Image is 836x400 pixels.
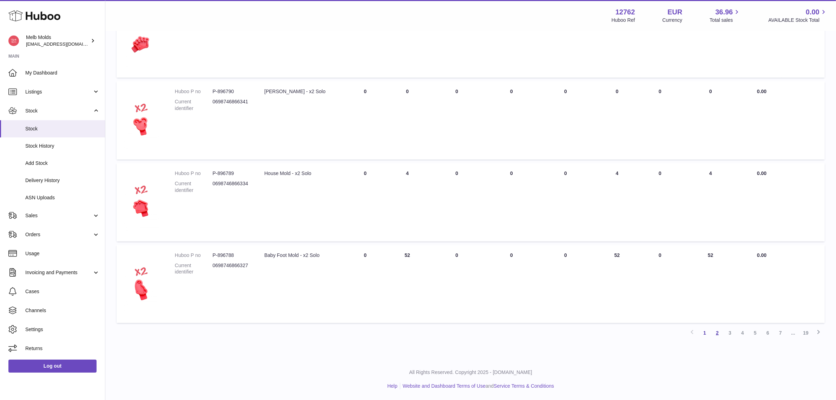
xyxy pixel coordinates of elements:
[25,345,100,352] span: Returns
[593,163,641,241] td: 4
[212,88,250,95] dd: P-896790
[768,17,828,24] span: AVAILABLE Stock Total
[25,231,92,238] span: Orders
[111,369,830,376] p: All Rights Reserved. Copyright 2025 - [DOMAIN_NAME]
[663,17,683,24] div: Currency
[26,41,103,47] span: [EMAIL_ADDRESS][DOMAIN_NAME]
[679,163,742,241] td: 4
[736,327,749,339] a: 4
[25,108,92,114] span: Stock
[799,327,812,339] a: 19
[641,163,679,241] td: 0
[25,250,100,257] span: Usage
[616,7,635,17] strong: 12762
[593,245,641,323] td: 52
[25,307,100,314] span: Channels
[25,212,92,219] span: Sales
[724,327,736,339] a: 3
[564,89,567,94] span: 0
[711,327,724,339] a: 2
[8,36,19,46] img: internalAdmin-12762@internal.huboo.com
[25,269,92,276] span: Invoicing and Payments
[175,252,213,259] dt: Huboo P no
[749,327,762,339] a: 5
[264,252,337,259] div: Baby Foot Mold - x2 Solo
[667,7,682,17] strong: EUR
[25,160,100,167] span: Add Stock
[25,143,100,149] span: Stock History
[25,194,100,201] span: ASN Uploads
[787,327,799,339] span: ...
[25,326,100,333] span: Settings
[25,70,100,76] span: My Dashboard
[757,252,766,258] span: 0.00
[212,180,250,194] dd: 0698746866334
[175,98,213,112] dt: Current identifier
[400,383,554,389] li: and
[124,6,159,69] img: product image
[679,245,742,323] td: 52
[124,252,159,315] img: product image
[25,125,100,132] span: Stock
[175,170,213,177] dt: Huboo P no
[806,7,819,17] span: 0.00
[175,180,213,194] dt: Current identifier
[212,262,250,276] dd: 0698746866327
[25,177,100,184] span: Delivery History
[25,288,100,295] span: Cases
[564,252,567,258] span: 0
[679,81,742,160] td: 0
[212,98,250,112] dd: 0698746866341
[757,170,766,176] span: 0.00
[25,89,92,95] span: Listings
[485,163,538,241] td: 0
[641,245,679,323] td: 0
[698,327,711,339] a: 1
[428,245,485,323] td: 0
[386,163,428,241] td: 4
[264,170,337,177] div: House Mold - x2 Solo
[710,7,741,24] a: 36.96 Total sales
[485,245,538,323] td: 0
[768,7,828,24] a: 0.00 AVAILABLE Stock Total
[715,7,733,17] span: 36.96
[564,170,567,176] span: 0
[762,327,774,339] a: 6
[428,81,485,160] td: 0
[710,17,741,24] span: Total sales
[175,88,213,95] dt: Huboo P no
[175,262,213,276] dt: Current identifier
[774,327,787,339] a: 7
[386,245,428,323] td: 52
[124,88,159,151] img: product image
[757,89,766,94] span: 0.00
[386,81,428,160] td: 0
[428,163,485,241] td: 0
[494,383,554,389] a: Service Terms & Conditions
[124,170,159,233] img: product image
[403,383,486,389] a: Website and Dashboard Terms of Use
[612,17,635,24] div: Huboo Ref
[212,252,250,259] dd: P-896788
[387,383,397,389] a: Help
[485,81,538,160] td: 0
[8,360,97,372] a: Log out
[344,81,386,160] td: 0
[344,163,386,241] td: 0
[26,34,89,47] div: Melb Molds
[641,81,679,160] td: 0
[212,170,250,177] dd: P-896789
[344,245,386,323] td: 0
[264,88,337,95] div: [PERSON_NAME] - x2 Solo
[593,81,641,160] td: 0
